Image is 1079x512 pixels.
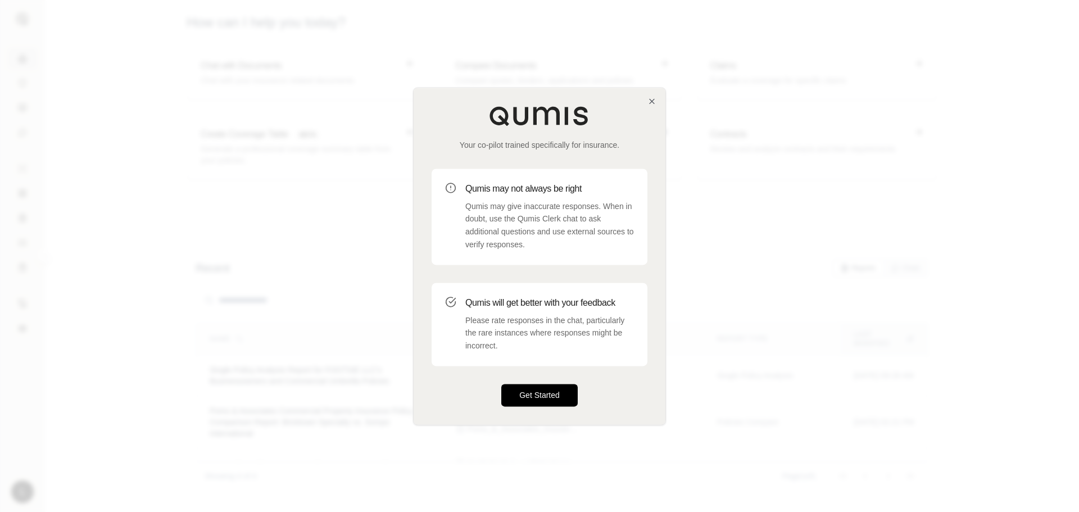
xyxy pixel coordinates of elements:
[489,106,590,126] img: Qumis Logo
[465,314,634,352] p: Please rate responses in the chat, particularly the rare instances where responses might be incor...
[432,139,647,151] p: Your co-pilot trained specifically for insurance.
[465,182,634,196] h3: Qumis may not always be right
[465,200,634,251] p: Qumis may give inaccurate responses. When in doubt, use the Qumis Clerk chat to ask additional qu...
[465,296,634,310] h3: Qumis will get better with your feedback
[501,384,578,406] button: Get Started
